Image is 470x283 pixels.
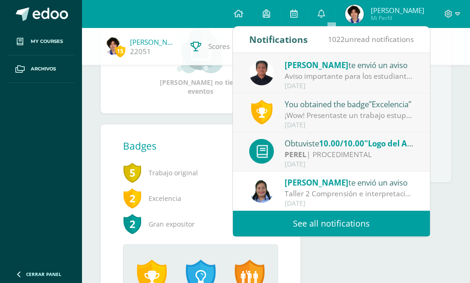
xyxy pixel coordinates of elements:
img: eff8bfa388aef6dbf44d967f8e9a2edc.png [249,61,274,85]
div: Obtuviste en [285,137,414,149]
div: Aviso importante para los estudiantes de catequesis: Saludos Cordiales estimados estudiantes y pa... [285,71,414,82]
span: Gran expositor [123,211,271,237]
img: e9c64aef23d521893848eaf8224a87f6.png [104,36,123,55]
span: Archivos [31,65,56,73]
a: See all notifications [233,211,430,236]
div: You obtained the badge [285,98,414,110]
span: Trabajo original [123,160,271,186]
div: te envió un aviso [285,59,414,71]
a: [PERSON_NAME] [130,37,177,47]
span: unread notifications [328,34,414,44]
a: Archivos [7,55,75,83]
span: 10.00/10.00 [319,138,364,149]
div: ¡Wow! Presentaste un trabajo estupendo, demostrando dominio del tema y además cumpliste con todos... [285,110,414,121]
div: [DATE] [285,82,414,90]
span: 5 [123,162,142,183]
span: [PERSON_NAME] [285,177,348,188]
strong: PEREL [285,149,307,159]
span: 1022 [328,34,345,44]
div: [DATE] [285,160,414,168]
span: Mi Perfil [371,14,424,22]
div: Badges [123,139,278,152]
div: Taller 2 Comprensión e interpretación Textual: Buenas tardes!!! Espero estén teniendo un buen día... [285,188,414,199]
img: e9c64aef23d521893848eaf8224a87f6.png [345,5,364,23]
span: 2 [123,187,142,209]
a: Scores [184,28,237,65]
span: [PERSON_NAME] [371,6,424,15]
div: Notifications [249,27,308,52]
div: [DATE] [285,121,414,129]
span: Excelencia [123,186,271,211]
span: 2 [123,213,142,235]
span: Scores [208,41,230,51]
span: ”Excelencia” [369,99,411,110]
div: [DATE] [285,200,414,207]
img: 8a517a26fde2b7d9032ce51f9264dd8d.png [249,178,274,203]
a: My courses [7,28,75,55]
span: [PERSON_NAME] [285,60,348,70]
span: My courses [31,38,63,45]
span: 15 [115,45,125,57]
span: Cerrar panel [26,271,61,277]
div: te envió un aviso [285,176,414,188]
div: | PROCEDIMENTAL [285,149,414,160]
a: 22051 [130,47,151,56]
